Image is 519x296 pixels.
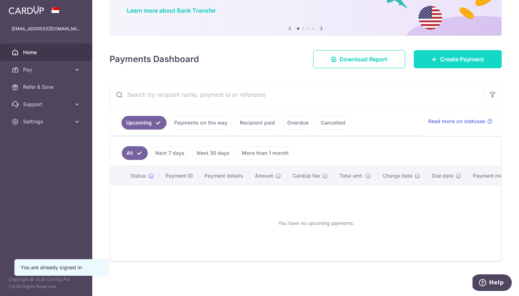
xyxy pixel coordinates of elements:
a: Next 30 days [192,146,234,160]
a: Download Report [313,50,405,68]
p: [EMAIL_ADDRESS][DOMAIN_NAME] [12,25,81,32]
a: Create Payment [414,50,502,68]
span: Charge date [383,172,412,179]
a: Recipient paid [235,116,280,130]
a: Read more on statuses [428,118,493,125]
a: Learn more about Bank Transfer [127,7,216,14]
span: Pay [23,66,71,73]
a: Payments on the way [169,116,232,130]
a: Next 7 days [151,146,189,160]
th: Payment ID [160,166,199,185]
a: Cancelled [316,116,350,130]
span: Home [23,49,71,56]
span: Create Payment [440,55,484,64]
a: All [122,146,148,160]
span: Read more on statuses [428,118,485,125]
input: Search by recipient name, payment id or reference [110,83,484,106]
span: Support [23,101,71,108]
div: You have no upcoming payments. [119,191,513,255]
span: Download Report [340,55,387,64]
a: More than 1 month [237,146,293,160]
th: Payment details [199,166,249,185]
span: Total amt. [340,172,363,179]
span: CardUp fee [293,172,320,179]
div: You are already signed in [21,264,101,271]
a: Upcoming [121,116,167,130]
span: Status [130,172,146,179]
span: Due date [432,172,453,179]
a: Overdue [283,116,313,130]
iframe: Opens a widget where you can find more information [473,274,512,292]
img: CardUp [9,6,44,14]
span: Amount [255,172,273,179]
span: Settings [23,118,71,125]
span: Refer & Save [23,83,71,91]
h4: Payments Dashboard [110,53,199,66]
